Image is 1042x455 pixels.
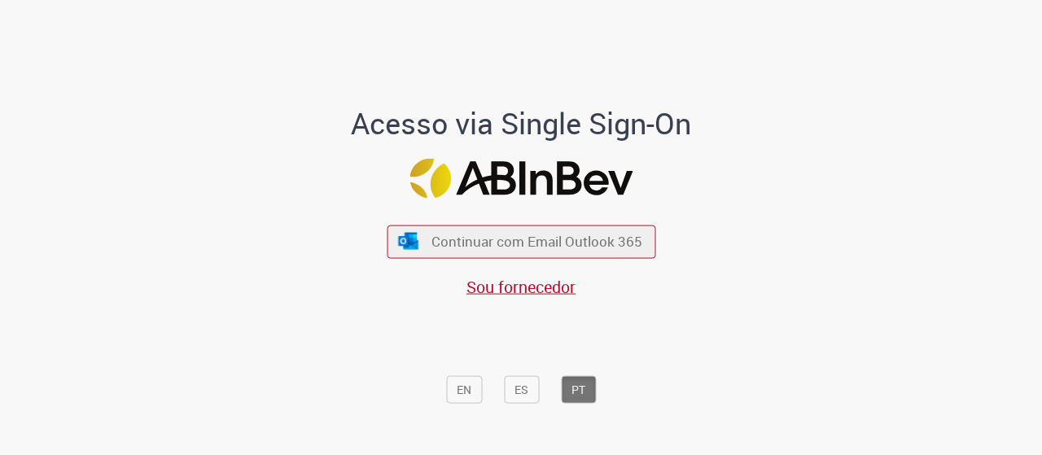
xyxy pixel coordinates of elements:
[561,375,596,403] button: PT
[504,375,539,403] button: ES
[296,107,747,139] h1: Acesso via Single Sign-On
[387,225,655,258] button: ícone Azure/Microsoft 360 Continuar com Email Outlook 365
[397,233,420,250] img: ícone Azure/Microsoft 360
[466,275,576,297] a: Sou fornecedor
[431,232,642,251] span: Continuar com Email Outlook 365
[409,159,633,199] img: Logo ABInBev
[446,375,482,403] button: EN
